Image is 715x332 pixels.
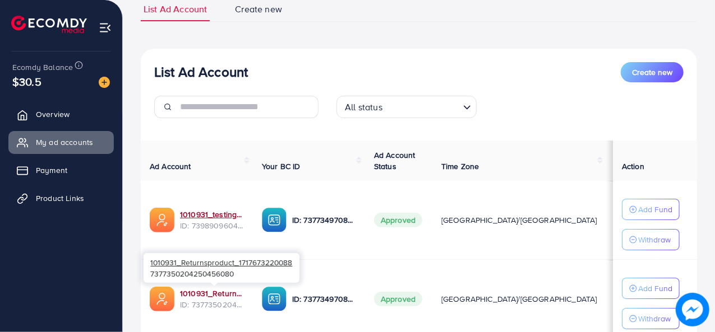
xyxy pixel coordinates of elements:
[150,257,292,268] span: 1010931_Returnsproduct_1717673220088
[180,209,244,220] a: 1010931_testing products_1722692892755
[11,16,87,33] img: logo
[144,253,299,283] div: 7377350204250456080
[336,96,477,118] div: Search for option
[180,299,244,310] span: ID: 7377350204250456080
[374,292,422,306] span: Approved
[99,21,112,34] img: menu
[8,103,114,125] a: Overview
[180,220,244,231] span: ID: 7398909604979277841
[374,213,422,227] span: Approved
[144,3,207,16] span: List Ad Account
[180,209,244,232] div: <span class='underline'>1010931_testing products_1722692892755</span></br>7398909604979277841
[180,288,244,299] a: 1010931_Returnsproduct_1717673220088
[622,308,680,329] button: Withdraw
[638,203,672,216] p: Add Fund
[36,137,93,148] span: My ad accounts
[621,62,684,82] button: Create new
[676,293,709,326] img: image
[150,208,174,232] img: ic-ads-acc.e4c84228.svg
[150,161,191,172] span: Ad Account
[36,109,70,120] span: Overview
[12,73,41,90] span: $30.5
[441,214,597,226] span: [GEOGRAPHIC_DATA]/[GEOGRAPHIC_DATA]
[8,159,114,181] a: Payment
[262,287,287,311] img: ic-ba-acc.ded83a64.svg
[292,292,356,306] p: ID: 7377349708576243728
[622,199,680,220] button: Add Fund
[8,131,114,153] a: My ad accounts
[638,233,671,246] p: Withdraw
[292,213,356,227] p: ID: 7377349708576243728
[12,62,73,73] span: Ecomdy Balance
[638,282,672,295] p: Add Fund
[386,97,459,115] input: Search for option
[638,312,671,325] p: Withdraw
[343,99,385,115] span: All status
[262,161,301,172] span: Your BC ID
[36,193,84,204] span: Product Links
[99,77,110,88] img: image
[632,67,672,78] span: Create new
[235,3,282,16] span: Create new
[374,149,416,172] span: Ad Account Status
[36,165,67,176] span: Payment
[622,278,680,299] button: Add Fund
[8,187,114,209] a: Product Links
[262,208,287,232] img: ic-ba-acc.ded83a64.svg
[154,64,248,80] h3: List Ad Account
[622,161,644,172] span: Action
[441,161,479,172] span: Time Zone
[150,287,174,311] img: ic-ads-acc.e4c84228.svg
[441,293,597,305] span: [GEOGRAPHIC_DATA]/[GEOGRAPHIC_DATA]
[622,229,680,250] button: Withdraw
